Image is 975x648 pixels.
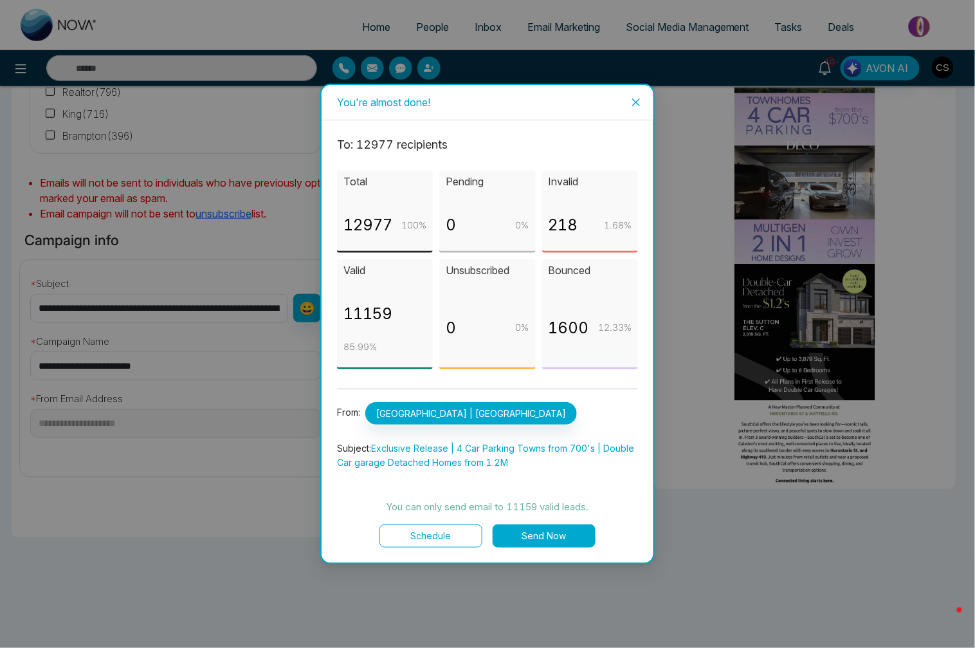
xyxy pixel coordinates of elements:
p: 1.68 % [604,218,632,232]
p: You can only send email to 11159 valid leads. [337,499,638,515]
span: [GEOGRAPHIC_DATA] | [GEOGRAPHIC_DATA] [365,402,577,425]
p: To: 12977 recipient s [337,136,638,154]
p: Total [343,174,426,190]
iframe: Intercom live chat [931,604,962,635]
p: 0 % [516,218,529,232]
p: 0 [446,213,456,237]
button: Schedule [379,524,482,548]
button: Send Now [493,524,596,548]
p: 12.33 % [598,320,632,335]
p: 11159 [343,302,392,326]
p: 85.99 % [343,340,377,354]
p: Unsubscribed [446,263,529,279]
p: 0 % [516,320,529,335]
p: 12977 [343,213,392,237]
p: Subject: [337,441,638,470]
div: You're almost done! [337,95,638,109]
p: Bounced [549,263,632,279]
p: 218 [549,213,578,237]
p: Pending [446,174,529,190]
button: Close [619,85,653,120]
p: From: [337,402,638,425]
p: 1600 [549,316,589,340]
span: Exclusive Release | 4 Car Parking Towns from 700's | Double Car garage Detached Homes from 1.2M [337,443,634,468]
p: 0 [446,316,456,340]
span: close [631,97,641,107]
p: Valid [343,263,426,279]
p: Invalid [549,174,632,190]
p: 100 % [401,218,426,232]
